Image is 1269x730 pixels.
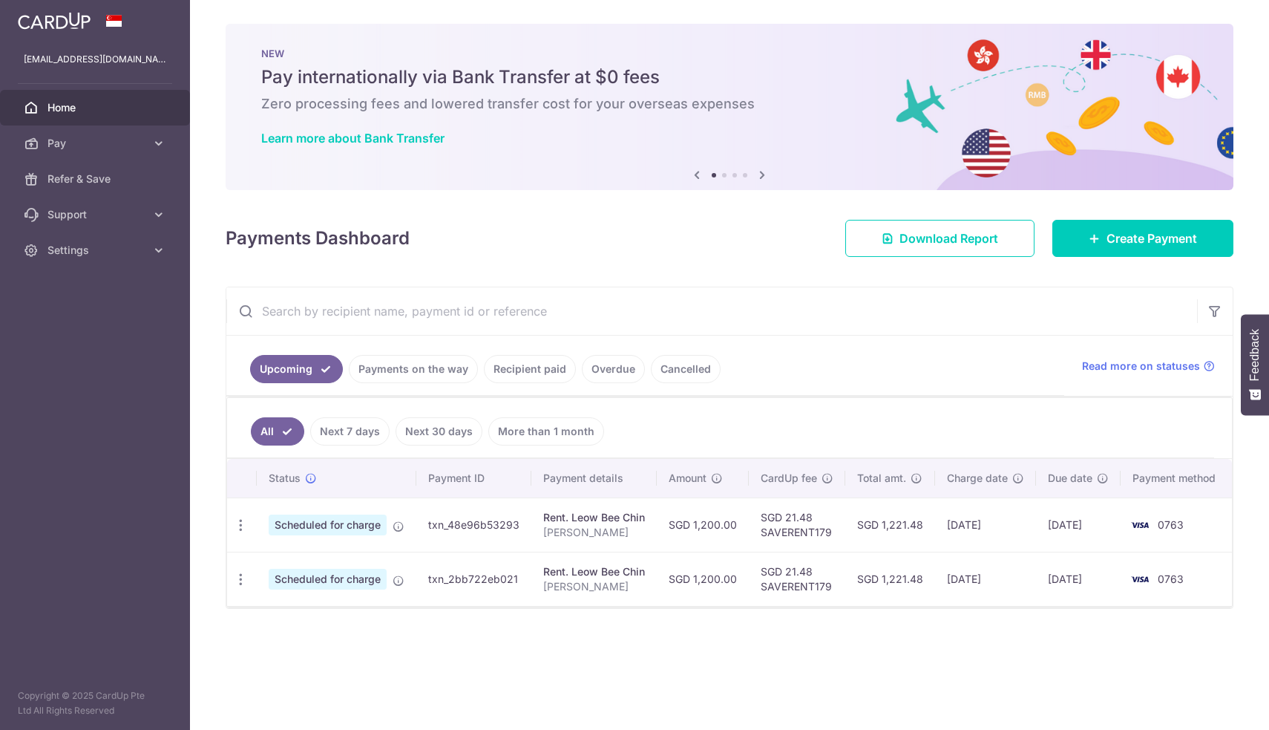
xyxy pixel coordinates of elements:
td: [DATE] [935,552,1036,606]
img: Bank transfer banner [226,24,1233,190]
a: Overdue [582,355,645,383]
td: SGD 1,200.00 [657,498,749,552]
p: [EMAIL_ADDRESS][DOMAIN_NAME] [24,52,166,67]
a: Read more on statuses [1082,359,1215,374]
td: SGD 21.48 SAVERENT179 [749,498,845,552]
div: Rent. Leow Bee Chin [543,510,645,525]
td: txn_48e96b53293 [416,498,531,552]
span: Home [47,100,145,115]
span: Charge date [947,471,1008,486]
span: Settings [47,243,145,258]
span: Download Report [899,229,998,247]
td: [DATE] [1036,552,1121,606]
a: Create Payment [1052,220,1233,257]
span: Read more on statuses [1082,359,1200,374]
td: [DATE] [1036,498,1121,552]
p: NEW [261,48,1198,59]
span: Support [47,207,145,222]
img: Bank Card [1125,570,1155,588]
a: Upcoming [250,355,343,383]
h4: Payments Dashboard [226,225,410,252]
input: Search by recipient name, payment id or reference [226,287,1197,335]
span: Refer & Save [47,172,145,186]
span: Amount [669,471,706,486]
span: Status [269,471,301,486]
td: SGD 1,221.48 [845,552,935,606]
th: Payment details [531,459,657,498]
td: txn_2bb722eb021 [416,552,531,606]
td: SGD 21.48 SAVERENT179 [749,552,845,606]
img: CardUp [18,12,91,30]
img: Bank Card [1125,516,1155,534]
a: More than 1 month [488,417,604,446]
span: 0763 [1158,573,1184,585]
a: Download Report [845,220,1034,257]
p: [PERSON_NAME] [543,579,645,594]
span: Scheduled for charge [269,515,387,535]
span: Total amt. [857,471,906,486]
th: Payment ID [416,459,531,498]
td: SGD 1,200.00 [657,552,749,606]
h5: Pay internationally via Bank Transfer at $0 fees [261,65,1198,89]
a: Next 30 days [396,417,482,446]
td: [DATE] [935,498,1036,552]
td: SGD 1,221.48 [845,498,935,552]
h6: Zero processing fees and lowered transfer cost for your overseas expenses [261,95,1198,113]
span: 0763 [1158,518,1184,531]
span: Pay [47,136,145,151]
a: Cancelled [651,355,721,383]
a: All [251,417,304,446]
span: Scheduled for charge [269,569,387,590]
span: Feedback [1248,329,1262,381]
a: Next 7 days [310,417,390,446]
span: Create Payment [1106,229,1197,247]
span: Due date [1048,471,1092,486]
p: [PERSON_NAME] [543,525,645,540]
a: Recipient paid [484,355,576,383]
span: CardUp fee [761,471,817,486]
div: Rent. Leow Bee Chin [543,564,645,579]
a: Learn more about Bank Transfer [261,131,445,146]
th: Payment method [1121,459,1233,498]
button: Feedback - Show survey [1241,314,1269,415]
a: Payments on the way [349,355,478,383]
